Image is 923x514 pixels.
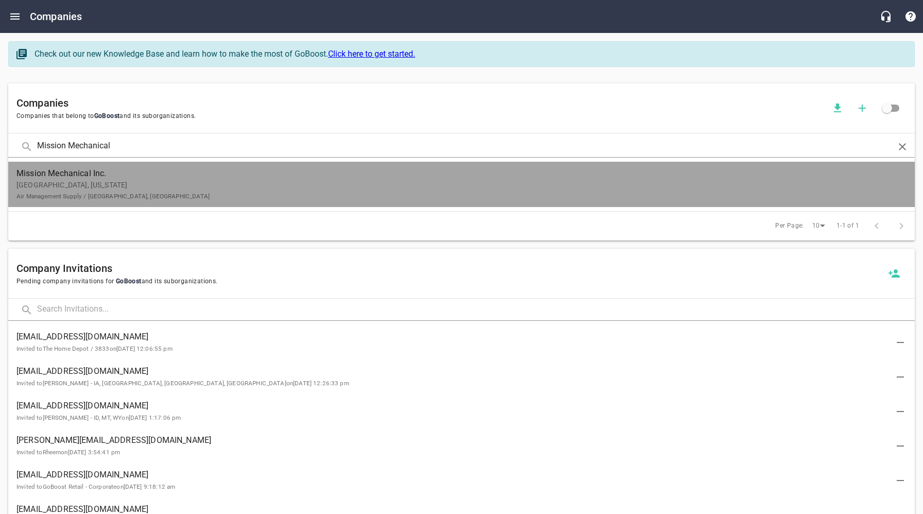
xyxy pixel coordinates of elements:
[874,4,898,29] button: Live Chat
[898,4,923,29] button: Support Portal
[328,49,415,59] a: Click here to get started.
[8,162,915,207] a: Mission Mechanical Inc.[GEOGRAPHIC_DATA], [US_STATE]Air Management Supply / [GEOGRAPHIC_DATA], [G...
[836,221,859,231] span: 1-1 of 1
[16,345,173,352] small: Invited to The Home Depot / 3833 on [DATE] 12:06:55 pm
[16,483,175,490] small: Invited to GoBoost Retail - Corporate on [DATE] 9:18:12 am
[16,434,890,447] span: [PERSON_NAME][EMAIL_ADDRESS][DOMAIN_NAME]
[850,96,875,121] button: Add a new company
[16,180,890,201] p: [GEOGRAPHIC_DATA], [US_STATE]
[30,8,82,25] h6: Companies
[808,219,829,233] div: 10
[16,111,825,122] span: Companies that belong to and its suborganizations.
[35,48,904,60] div: Check out our new Knowledge Base and learn how to make the most of GoBoost.
[16,400,890,412] span: [EMAIL_ADDRESS][DOMAIN_NAME]
[888,365,913,389] button: Delete Invitation
[16,193,210,200] small: Air Management Supply / [GEOGRAPHIC_DATA], [GEOGRAPHIC_DATA]
[16,414,181,421] small: Invited to [PERSON_NAME] - ID, MT, WY on [DATE] 1:17:06 pm
[888,434,913,458] button: Delete Invitation
[114,278,141,285] span: GoBoost
[3,4,27,29] button: Open drawer
[94,112,120,119] span: GoBoost
[16,260,882,277] h6: Company Invitations
[888,468,913,493] button: Delete Invitation
[16,331,890,343] span: [EMAIL_ADDRESS][DOMAIN_NAME]
[16,277,882,287] span: Pending company invitations for and its suborganizations.
[16,469,890,481] span: [EMAIL_ADDRESS][DOMAIN_NAME]
[37,299,915,321] input: Search Invitations...
[888,399,913,424] button: Delete Invitation
[16,167,890,180] span: Mission Mechanical Inc.
[875,96,899,121] span: Click to view all companies
[37,135,886,158] input: Search Companies...
[888,330,913,355] button: Delete Invitation
[882,261,907,286] button: Invite a new company
[775,221,804,231] span: Per Page:
[16,95,825,111] h6: Companies
[16,449,120,456] small: Invited to Rheem on [DATE] 3:54:41 pm
[16,365,890,378] span: [EMAIL_ADDRESS][DOMAIN_NAME]
[825,96,850,121] button: Download companies
[16,380,349,387] small: Invited to [PERSON_NAME] - IA, [GEOGRAPHIC_DATA], [GEOGRAPHIC_DATA], [GEOGRAPHIC_DATA] on [DATE] ...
